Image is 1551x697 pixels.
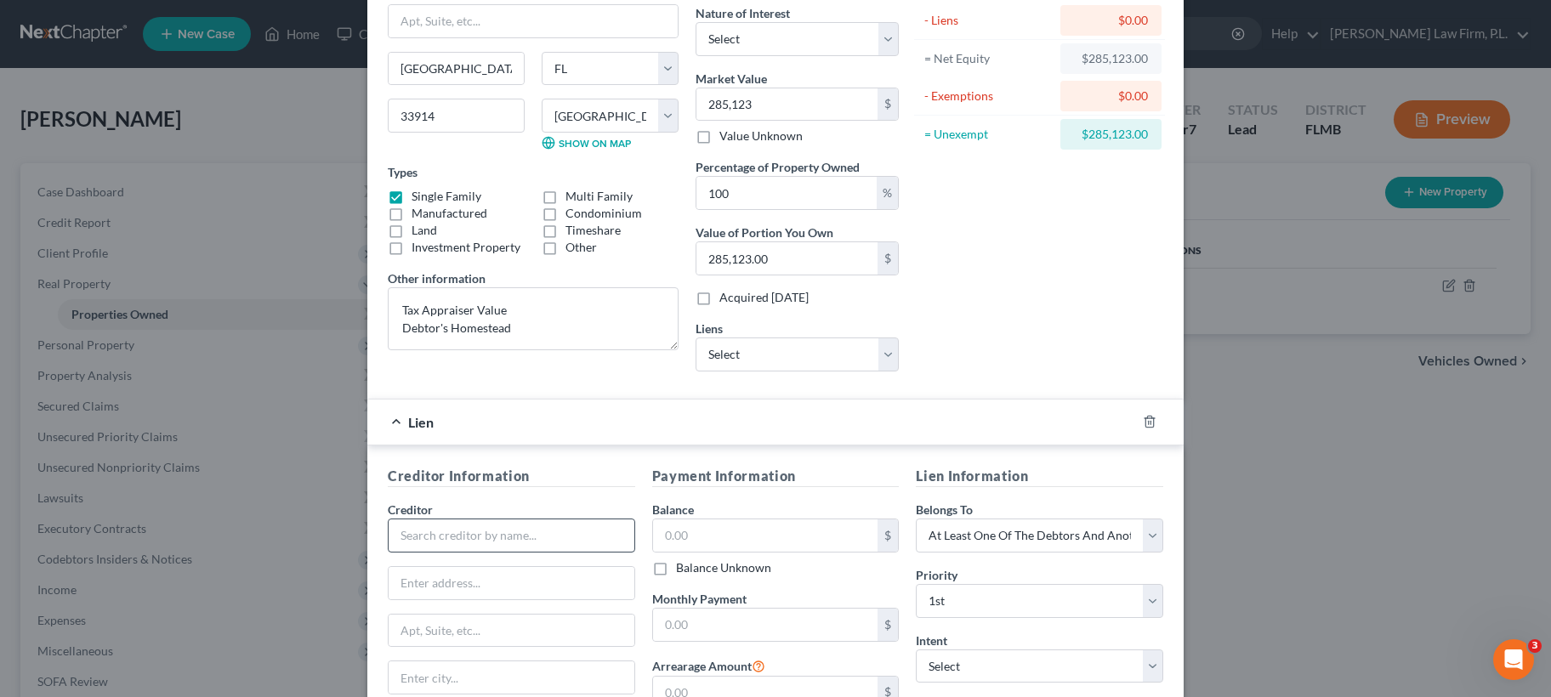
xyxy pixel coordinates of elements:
[389,615,634,647] input: Apt, Suite, etc...
[878,242,898,275] div: $
[696,88,878,121] input: 0.00
[408,414,434,430] span: Lien
[652,590,747,608] label: Monthly Payment
[388,99,525,133] input: Enter zip...
[412,188,481,205] label: Single Family
[878,609,898,641] div: $
[565,188,633,205] label: Multi Family
[542,136,631,150] a: Show on Map
[719,289,809,306] label: Acquired [DATE]
[652,466,900,487] h5: Payment Information
[1074,12,1148,29] div: $0.00
[696,70,767,88] label: Market Value
[565,205,642,222] label: Condominium
[696,242,878,275] input: 0.00
[916,632,947,649] label: Intent
[916,568,957,582] span: Priority
[412,239,520,256] label: Investment Property
[389,53,524,85] input: Enter city...
[1074,88,1148,105] div: $0.00
[924,88,1053,105] div: - Exemptions
[388,502,433,517] span: Creditor
[878,519,898,552] div: $
[696,320,723,337] label: Liens
[924,50,1053,67] div: = Net Equity
[389,5,678,37] input: Apt, Suite, etc...
[696,158,860,176] label: Percentage of Property Owned
[388,466,635,487] h5: Creditor Information
[696,4,790,22] label: Nature of Interest
[565,222,621,239] label: Timeshare
[652,655,765,676] label: Arrearage Amount
[652,501,694,518] label: Balance
[388,518,635,552] input: Search creditor by name...
[877,177,898,209] div: %
[696,224,833,241] label: Value of Portion You Own
[719,127,803,144] label: Value Unknown
[1074,126,1148,143] div: $285,123.00
[653,609,878,641] input: 0.00
[676,559,771,576] label: Balance Unknown
[916,466,1163,487] h5: Lien Information
[1074,50,1148,67] div: $285,123.00
[412,222,437,239] label: Land
[388,269,486,287] label: Other information
[916,502,973,517] span: Belongs To
[696,177,877,209] input: 0.00
[653,519,878,552] input: 0.00
[388,163,418,181] label: Types
[1493,639,1534,680] iframe: Intercom live chat
[924,12,1053,29] div: - Liens
[1528,639,1542,653] span: 3
[389,567,634,599] input: Enter address...
[412,205,487,222] label: Manufactured
[389,661,634,694] input: Enter city...
[878,88,898,121] div: $
[565,239,597,256] label: Other
[924,126,1053,143] div: = Unexempt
